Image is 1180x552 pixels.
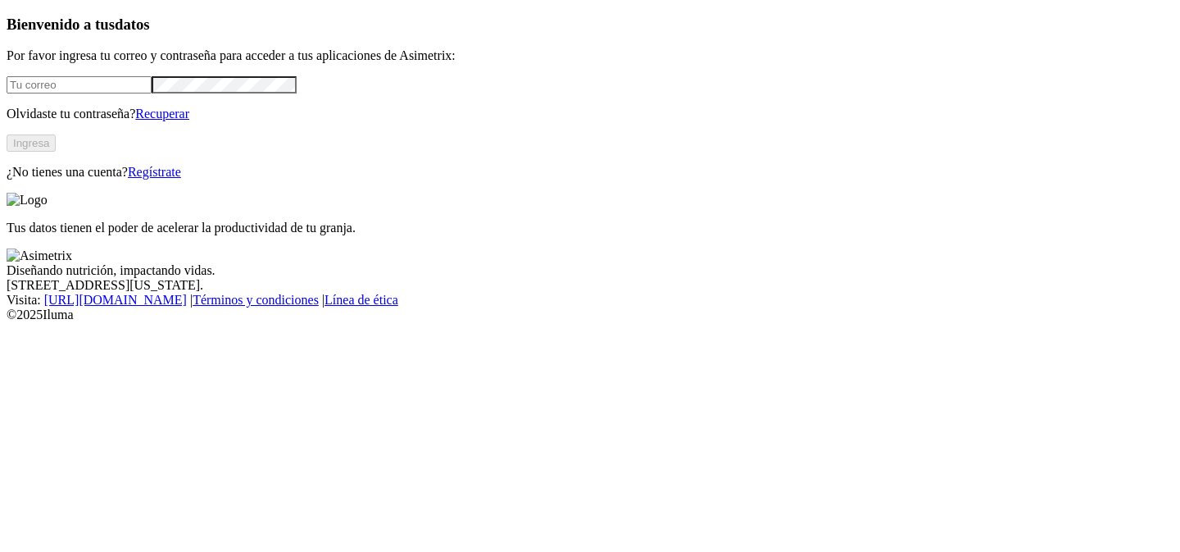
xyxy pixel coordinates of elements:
p: Tus datos tienen el poder de acelerar la productividad de tu granja. [7,221,1173,235]
input: Tu correo [7,76,152,94]
div: © 2025 Iluma [7,308,1173,322]
p: Por favor ingresa tu correo y contraseña para acceder a tus aplicaciones de Asimetrix: [7,48,1173,63]
button: Ingresa [7,135,56,152]
p: Olvidaste tu contraseña? [7,107,1173,121]
a: [URL][DOMAIN_NAME] [44,293,187,307]
a: Términos y condiciones [193,293,319,307]
p: ¿No tienes una cuenta? [7,165,1173,180]
a: Línea de ética [324,293,398,307]
img: Asimetrix [7,249,72,263]
div: [STREET_ADDRESS][US_STATE]. [7,278,1173,293]
span: datos [115,16,150,33]
a: Recuperar [135,107,189,121]
div: Diseñando nutrición, impactando vidas. [7,263,1173,278]
img: Logo [7,193,48,208]
div: Visita : | | [7,293,1173,308]
h3: Bienvenido a tus [7,16,1173,34]
a: Regístrate [128,165,181,179]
